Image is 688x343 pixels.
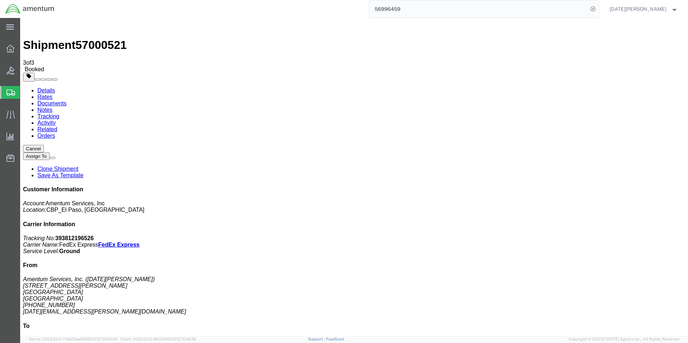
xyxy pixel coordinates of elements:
[4,48,24,54] span: Booked
[35,217,74,223] b: 393812196526
[39,224,78,230] span: FedEx Express
[88,337,117,341] span: [DATE] 09:51:04
[369,0,588,18] input: Search for shipment number, reference number
[17,76,32,82] a: Rates
[3,182,25,188] i: Account:
[3,258,665,297] address: Amentum Services, Inc. ([DATE][PERSON_NAME]) [STREET_ADDRESS][PERSON_NAME] [GEOGRAPHIC_DATA] [PHO...
[5,4,55,14] img: logo
[326,337,344,341] a: Feedback
[55,20,107,33] span: 57000521
[17,108,37,114] a: Related
[308,337,326,341] a: Support
[3,127,24,134] button: Cancel
[20,18,688,335] iframe: FS Legacy Container
[3,217,35,223] i: Tracking No:
[3,203,665,210] h4: Carrier Information
[121,337,196,341] span: Client: 2025.20.0-8b113f4
[78,224,119,230] a: FedEx Express
[17,148,58,154] a: Clone Shipment
[3,189,26,195] i: Location:
[3,224,39,230] i: Carrier Name:
[3,230,39,236] i: Service Level:
[17,154,63,160] a: Save As Template
[3,168,665,175] h4: Customer Information
[3,42,6,48] span: 3
[29,337,117,341] span: Server: 2025.20.0-710e05ee653
[17,115,35,121] a: Orders
[609,5,678,13] button: [DATE][PERSON_NAME]
[569,336,679,342] span: Copyright © [DATE]-[DATE] Agistix Inc., All Rights Reserved
[610,5,666,13] span: Noel Arrieta
[17,69,35,76] a: Details
[25,182,85,188] span: Amentum Services, Inc
[3,182,665,195] p: CBP_El Paso, [GEOGRAPHIC_DATA]
[17,95,39,101] a: Tracking
[168,337,196,341] span: [DATE] 10:16:38
[3,42,665,48] div: of
[3,305,665,311] h4: To
[17,102,36,108] a: Activity
[17,89,32,95] a: Notes
[17,82,46,88] a: Documents
[3,278,63,284] span: [GEOGRAPHIC_DATA]
[3,244,665,251] h4: From
[3,134,30,142] button: Assign To
[39,230,60,236] b: Ground
[11,42,14,48] span: 3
